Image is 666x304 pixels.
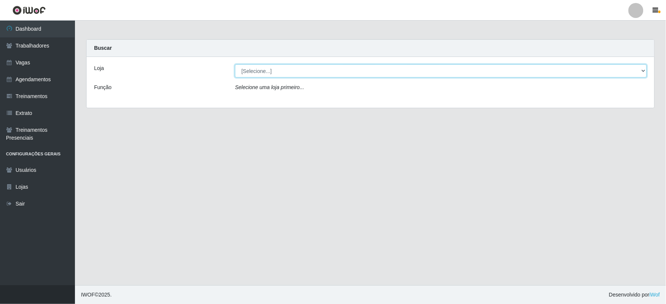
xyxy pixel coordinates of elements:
[235,84,304,90] i: Selecione uma loja primeiro...
[81,292,95,298] span: IWOF
[81,291,112,299] span: © 2025 .
[609,291,660,299] span: Desenvolvido por
[12,6,46,15] img: CoreUI Logo
[650,292,660,298] a: iWof
[94,83,112,91] label: Função
[94,45,112,51] strong: Buscar
[94,64,104,72] label: Loja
